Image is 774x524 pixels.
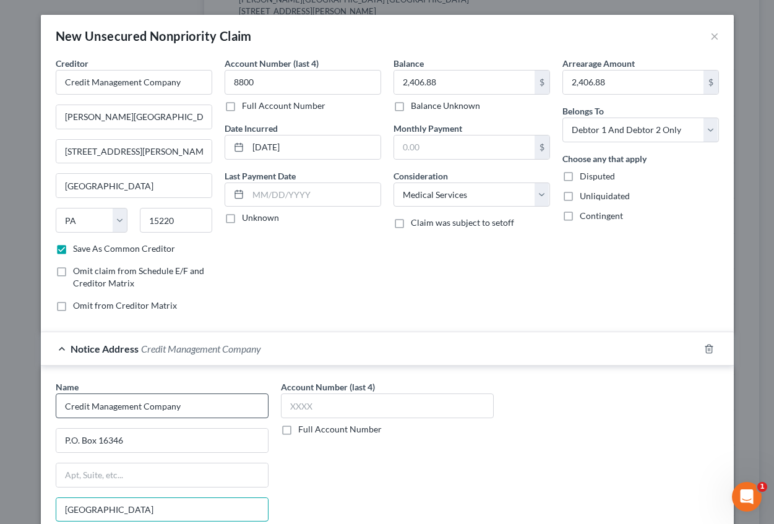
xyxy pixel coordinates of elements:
label: Full Account Number [242,100,325,112]
input: MM/DD/YYYY [248,183,381,207]
span: Claim was subject to setoff [411,217,514,228]
label: Account Number (last 4) [225,57,319,70]
input: Enter city... [56,498,268,522]
span: Notice Address [71,343,139,354]
span: Contingent [580,210,623,221]
input: Search by name... [56,393,269,418]
input: Enter address... [56,105,212,129]
input: Apt, Suite, etc... [56,140,212,163]
div: $ [703,71,718,94]
label: Consideration [393,170,448,183]
input: Enter zip... [140,208,212,233]
span: 1 [757,482,767,492]
label: Balance Unknown [411,100,480,112]
div: $ [535,71,549,94]
span: Name [56,382,79,392]
input: Search creditor by name... [56,70,212,95]
label: Unknown [242,212,279,224]
span: Omit claim from Schedule E/F and Creditor Matrix [73,265,204,288]
span: Creditor [56,58,88,69]
input: 0.00 [394,71,535,94]
input: 0.00 [394,135,535,159]
input: MM/DD/YYYY [248,135,381,159]
input: XXXX [281,393,494,418]
span: Disputed [580,171,615,181]
span: Credit Management Company [141,343,261,354]
label: Monthly Payment [393,122,462,135]
div: New Unsecured Nonpriority Claim [56,27,252,45]
label: Choose any that apply [562,152,647,165]
label: Balance [393,57,424,70]
label: Date Incurred [225,122,278,135]
span: Belongs To [562,106,604,116]
input: 0.00 [563,71,703,94]
input: XXXX [225,70,381,95]
span: Unliquidated [580,191,630,201]
input: Enter address... [56,429,268,452]
input: Apt, Suite, etc... [56,463,268,487]
label: Save As Common Creditor [73,243,175,255]
iframe: Intercom live chat [732,482,762,512]
label: Full Account Number [298,423,382,436]
label: Arrearage Amount [562,57,635,70]
label: Account Number (last 4) [281,380,375,393]
input: Enter city... [56,174,212,197]
button: × [710,28,719,43]
div: $ [535,135,549,159]
span: Omit from Creditor Matrix [73,300,177,311]
label: Last Payment Date [225,170,296,183]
